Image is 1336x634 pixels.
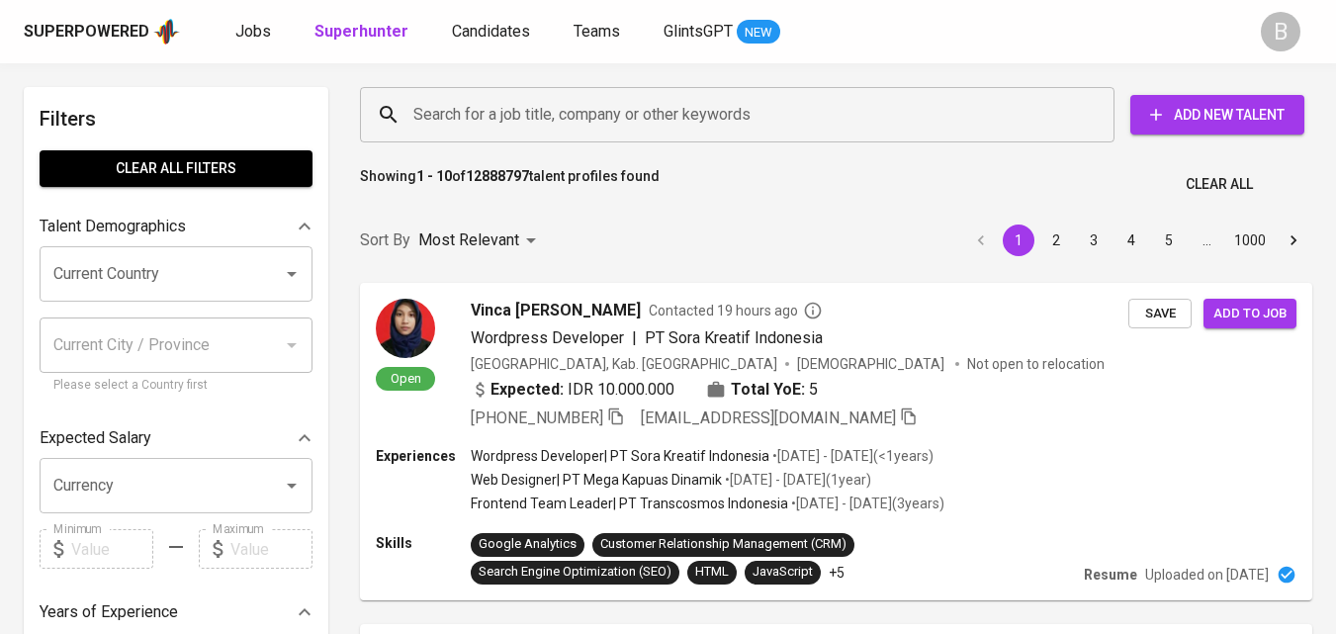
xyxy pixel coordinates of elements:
span: | [632,326,637,350]
b: Expected: [490,378,564,402]
a: Superhunter [314,20,412,45]
button: Go to next page [1278,225,1309,256]
nav: pagination navigation [962,225,1312,256]
a: Jobs [235,20,275,45]
div: [GEOGRAPHIC_DATA], Kab. [GEOGRAPHIC_DATA] [471,354,777,374]
span: Teams [574,22,620,41]
p: Years of Experience [40,600,178,624]
svg: By Batam recruiter [803,301,823,320]
div: Years of Experience [40,592,312,632]
div: HTML [695,563,729,582]
p: +5 [829,563,845,583]
span: Vinca [PERSON_NAME] [471,299,641,322]
p: Frontend Team Leader | PT Transcosmos Indonesia [471,494,788,513]
div: Talent Demographics [40,207,312,246]
span: PT Sora Kreatif Indonesia [645,328,823,347]
button: Add New Talent [1130,95,1304,135]
img: 84e315d75cb90cb6068c21c63f1c8f3d.jpg [376,299,435,358]
button: Go to page 3 [1078,225,1110,256]
p: Expected Salary [40,426,151,450]
button: Go to page 4 [1115,225,1147,256]
span: Jobs [235,22,271,41]
p: • [DATE] - [DATE] ( 1 year ) [722,470,871,490]
button: Clear All [1178,166,1261,203]
a: OpenVinca [PERSON_NAME]Contacted 19 hours agoWordpress Developer|PT Sora Kreatif Indonesia[GEOGRA... [360,283,1312,600]
p: Skills [376,533,471,553]
p: Experiences [376,446,471,466]
a: GlintsGPT NEW [664,20,780,45]
button: Open [278,260,306,288]
b: 1 - 10 [416,168,452,184]
p: Not open to relocation [967,354,1105,374]
span: [PHONE_NUMBER] [471,408,603,427]
span: Save [1138,303,1182,325]
p: Most Relevant [418,228,519,252]
span: Candidates [452,22,530,41]
p: Talent Demographics [40,215,186,238]
p: Sort By [360,228,410,252]
a: Teams [574,20,624,45]
div: IDR 10.000.000 [471,378,674,402]
input: Value [230,529,312,569]
button: Open [278,472,306,499]
span: Clear All filters [55,156,297,181]
button: Go to page 5 [1153,225,1185,256]
button: Save [1128,299,1192,329]
p: Wordpress Developer | PT Sora Kreatif Indonesia [471,446,769,466]
p: Showing of talent profiles found [360,166,660,203]
p: • [DATE] - [DATE] ( 3 years ) [788,494,944,513]
b: 12888797 [466,168,529,184]
div: Google Analytics [479,535,577,554]
img: app logo [153,17,180,46]
button: page 1 [1003,225,1034,256]
span: Clear All [1186,172,1253,197]
div: … [1191,230,1222,250]
div: Superpowered [24,21,149,44]
div: Expected Salary [40,418,312,458]
div: B [1261,12,1300,51]
b: Superhunter [314,22,408,41]
span: Add to job [1213,303,1287,325]
span: Open [383,370,429,387]
span: Add New Talent [1146,103,1289,128]
button: Go to page 1000 [1228,225,1272,256]
input: Value [71,529,153,569]
button: Add to job [1203,299,1296,329]
p: • [DATE] - [DATE] ( <1 years ) [769,446,934,466]
button: Go to page 2 [1040,225,1072,256]
button: Clear All filters [40,150,312,187]
p: Web Designer | PT Mega Kapuas Dinamik [471,470,722,490]
a: Superpoweredapp logo [24,17,180,46]
div: Customer Relationship Management (CRM) [600,535,846,554]
span: NEW [737,23,780,43]
span: GlintsGPT [664,22,733,41]
p: Uploaded on [DATE] [1145,565,1269,585]
p: Resume [1084,565,1137,585]
p: Please select a Country first [53,376,299,396]
span: Wordpress Developer [471,328,624,347]
a: Candidates [452,20,534,45]
div: Search Engine Optimization (SEO) [479,563,671,582]
h6: Filters [40,103,312,135]
span: 5 [809,378,818,402]
span: Contacted 19 hours ago [649,301,823,320]
div: Most Relevant [418,223,543,259]
span: [DEMOGRAPHIC_DATA] [797,354,947,374]
b: Total YoE: [731,378,805,402]
div: JavaScript [753,563,813,582]
span: [EMAIL_ADDRESS][DOMAIN_NAME] [641,408,896,427]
